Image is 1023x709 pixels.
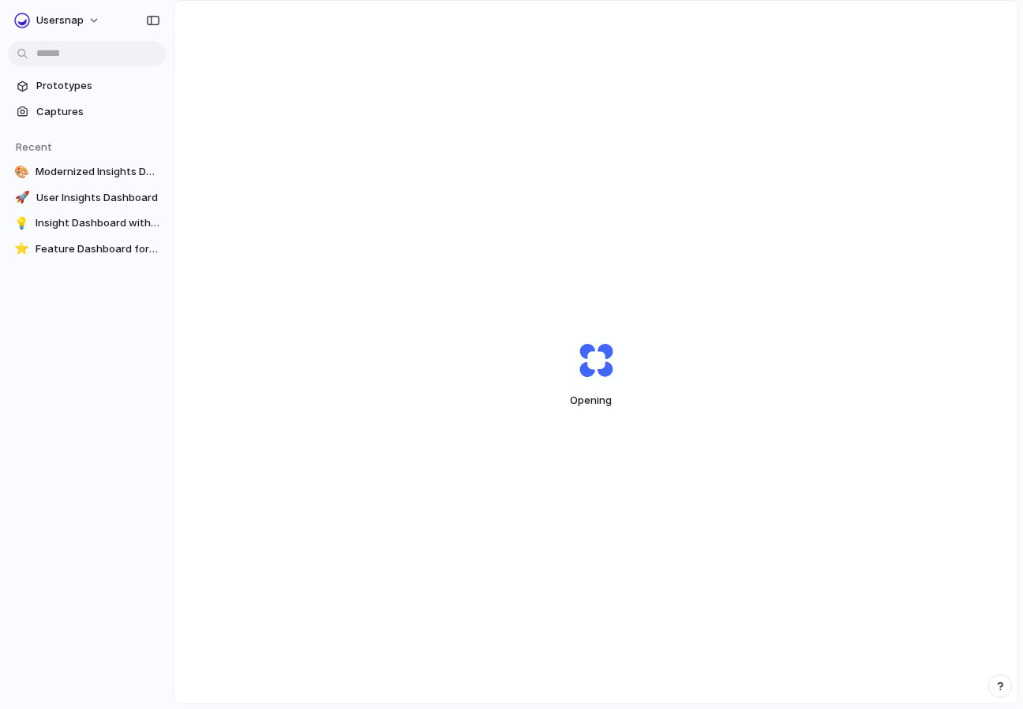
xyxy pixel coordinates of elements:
[8,74,166,98] a: Prototypes
[36,78,159,94] span: Prototypes
[8,160,166,184] a: 🎨Modernized Insights Dashboard
[36,190,159,206] span: User Insights Dashboard
[36,104,159,120] span: Captures
[36,164,159,180] span: Modernized Insights Dashboard
[16,140,52,153] span: Recent
[8,186,166,210] a: 🚀User Insights Dashboard
[8,211,166,235] a: 💡Insight Dashboard with Alloy Button
[36,13,84,28] span: Usersnap
[14,190,30,206] div: 🚀
[36,241,159,257] span: Feature Dashboard for Product Insights
[543,393,649,409] span: Opening
[14,215,29,231] div: 💡
[8,237,166,261] a: ⭐Feature Dashboard for Product Insights
[8,8,108,33] button: Usersnap
[36,215,159,231] span: Insight Dashboard with Alloy Button
[8,100,166,124] a: Captures
[14,164,29,180] div: 🎨
[14,241,29,257] div: ⭐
